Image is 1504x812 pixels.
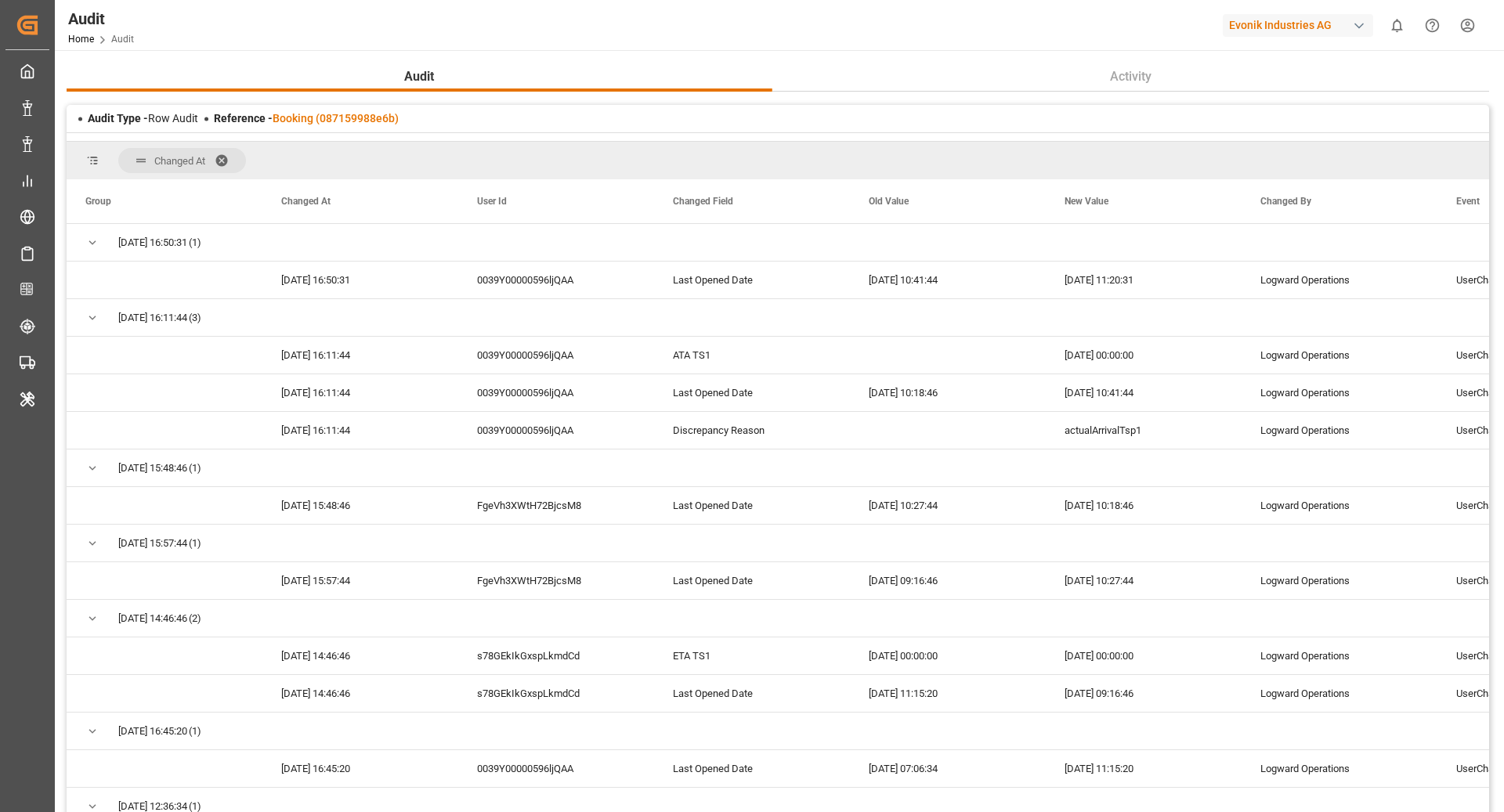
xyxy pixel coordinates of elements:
span: [DATE] 15:57:44 [118,525,187,561]
div: [DATE] 16:11:44 [262,374,458,411]
div: actualArrivalTsp1 [1046,412,1242,449]
span: Changed At [154,155,205,167]
div: ETA TS1 [654,637,850,674]
span: [DATE] 16:50:31 [118,225,187,261]
span: New Value [1065,196,1108,207]
div: Logward Operations [1242,675,1437,712]
div: Last Opened Date [654,374,850,411]
span: [DATE] 14:46:46 [118,601,187,637]
div: Logward Operations [1242,262,1437,298]
span: [DATE] 16:11:44 [118,300,187,336]
span: Activity [1104,67,1158,86]
div: s78GEkIkGxspLkmdCd [458,637,654,674]
button: Audit [67,62,772,92]
div: 0039Y00000596ljQAA [458,750,654,787]
button: Evonik Industries AG [1223,10,1379,40]
span: Audit Type - [88,112,148,125]
div: 0039Y00000596ljQAA [458,374,654,411]
div: [DATE] 15:48:46 [262,487,458,524]
div: [DATE] 15:57:44 [262,562,458,599]
span: (1) [189,525,201,561]
span: Audit [398,67,440,86]
span: Changed Field [673,196,733,207]
span: Old Value [869,196,909,207]
span: (1) [189,225,201,261]
span: [DATE] 16:45:20 [118,713,187,749]
div: 0039Y00000596ljQAA [458,262,654,298]
div: Last Opened Date [654,750,850,787]
div: Logward Operations [1242,374,1437,411]
div: ATA TS1 [654,337,850,374]
button: Help Center [1415,8,1450,43]
div: FgeVh3XWtH72BjcsM8 [458,562,654,599]
div: Last Opened Date [654,562,850,599]
div: Logward Operations [1242,337,1437,374]
div: [DATE] 10:27:44 [850,487,1046,524]
div: [DATE] 16:50:31 [262,262,458,298]
div: [DATE] 11:20:31 [1046,262,1242,298]
a: Home [68,34,94,45]
div: [DATE] 14:46:46 [262,637,458,674]
span: Changed By [1260,196,1311,207]
div: [DATE] 09:16:46 [850,562,1046,599]
div: [DATE] 10:27:44 [1046,562,1242,599]
span: (2) [189,601,201,637]
div: [DATE] 16:11:44 [262,412,458,449]
div: Logward Operations [1242,562,1437,599]
div: s78GEkIkGxspLkmdCd [458,675,654,712]
span: [DATE] 15:48:46 [118,450,187,486]
div: Last Opened Date [654,675,850,712]
div: 0039Y00000596ljQAA [458,337,654,374]
div: [DATE] 00:00:00 [850,637,1046,674]
span: Reference - [214,112,399,125]
div: Row Audit [88,110,198,127]
span: Event [1456,196,1480,207]
div: [DATE] 16:45:20 [262,750,458,787]
div: [DATE] 10:18:46 [1046,487,1242,524]
div: Logward Operations [1242,637,1437,674]
button: show 0 new notifications [1379,8,1415,43]
div: [DATE] 10:41:44 [1046,374,1242,411]
div: [DATE] 00:00:00 [1046,637,1242,674]
span: (1) [189,450,201,486]
div: [DATE] 11:15:20 [850,675,1046,712]
span: (1) [189,713,201,749]
div: [DATE] 14:46:46 [262,675,458,712]
div: Last Opened Date [654,262,850,298]
a: Booking (087159988e6b) [273,112,399,125]
div: Audit [68,7,134,31]
div: Logward Operations [1242,412,1437,449]
div: [DATE] 10:41:44 [850,262,1046,298]
div: Discrepancy Reason [654,412,850,449]
div: [DATE] 16:11:44 [262,337,458,374]
span: User Id [477,196,507,207]
span: (3) [189,300,201,336]
div: [DATE] 10:18:46 [850,374,1046,411]
div: Evonik Industries AG [1223,14,1373,37]
div: [DATE] 09:16:46 [1046,675,1242,712]
div: [DATE] 00:00:00 [1046,337,1242,374]
div: [DATE] 07:06:34 [850,750,1046,787]
div: [DATE] 11:15:20 [1046,750,1242,787]
button: Activity [772,62,1490,92]
span: Changed At [281,196,331,207]
div: Last Opened Date [654,487,850,524]
div: 0039Y00000596ljQAA [458,412,654,449]
span: Group [85,196,111,207]
div: Logward Operations [1242,750,1437,787]
div: Logward Operations [1242,487,1437,524]
div: FgeVh3XWtH72BjcsM8 [458,487,654,524]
